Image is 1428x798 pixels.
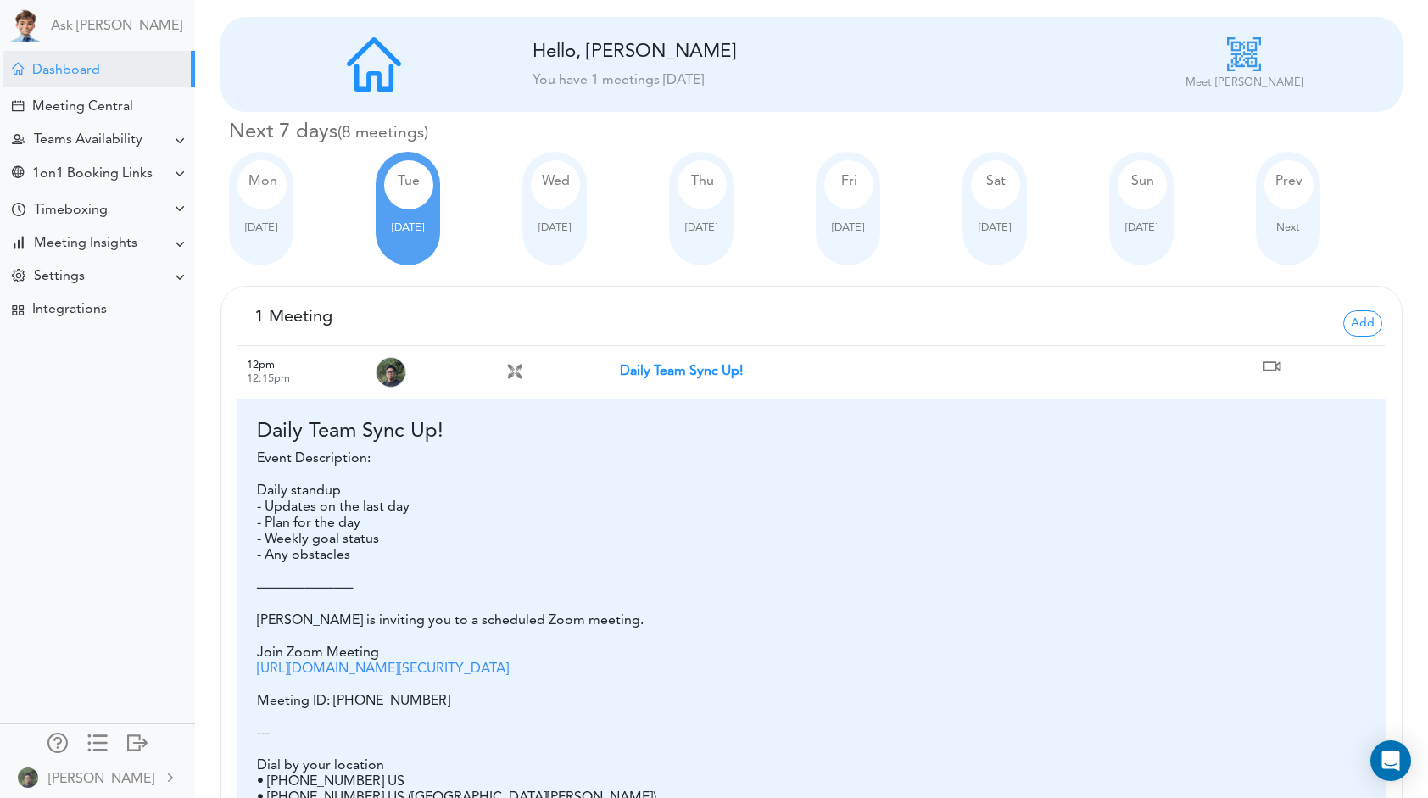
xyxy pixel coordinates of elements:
span: [DATE] [1125,222,1157,233]
div: Teams Availability [34,132,142,148]
div: Manage Members and Externals [47,733,68,750]
span: Sat [986,175,1006,188]
span: Fri [841,175,857,188]
div: Settings [34,269,85,285]
span: [DATE] [979,222,1011,233]
p: Meet [PERSON_NAME] [1185,75,1303,92]
a: Manage Members and Externals [47,733,68,756]
img: 9k= [18,767,38,788]
div: Meeting Insights [34,236,137,252]
img: All Hands meeting with 10 attendees bhavi@teamcalendar.aihitashamehta.design@gmail.com,jagik22@gm... [506,363,523,380]
div: Share Meeting Link [12,166,24,182]
img: qr-code_icon.png [1227,37,1261,71]
div: TEAMCAL AI Workflow Apps [12,304,24,316]
a: [URL][DOMAIN_NAME][SECURITY_DATA] [257,662,509,676]
a: Add [1343,315,1382,328]
div: 1on1 Booking Links [32,166,153,182]
div: Show only icons [87,733,108,750]
img: Powered by TEAMCAL AI [8,8,42,42]
h4: Next 7 days [229,120,1403,145]
div: Integrations [32,302,107,318]
span: Sun [1131,175,1154,188]
span: [DATE] [832,222,864,233]
strong: Daily Team Sync Up! [620,365,743,378]
span: Wed [542,175,570,188]
div: Log out [127,733,148,750]
div: [PERSON_NAME] [48,769,154,790]
span: Next 7 days [1276,222,1300,233]
div: Meeting Dashboard [12,63,24,75]
img: https://us06web.zoom.us/j/6503929270?pwd=ib5uQR2S3FCPJwbgPwoLAQZUDK0A5A.1 [1258,353,1286,380]
div: Hello, [PERSON_NAME] [533,41,906,64]
a: Change side menu [87,733,108,756]
span: Mon [248,175,277,188]
h4: Daily Team Sync Up! [257,420,1366,444]
small: 8 meetings this week [337,125,428,142]
div: You have 1 meetings [DATE] [533,70,1091,91]
a: [PERSON_NAME] [2,758,193,796]
span: 12pm [247,360,275,371]
div: Time Your Goals [12,203,25,219]
div: Timeboxing [34,203,108,219]
div: Dashboard [32,63,100,79]
span: Tue [398,175,420,188]
div: Meeting Central [32,99,133,115]
div: Open Intercom Messenger [1370,740,1411,781]
span: Thu [691,175,714,188]
span: [DATE] [392,222,424,233]
img: Organizer Raj Lal [376,357,406,388]
span: 1 Meeting [254,309,332,326]
span: [DATE] [538,222,571,233]
span: Add Calendar [1343,310,1382,337]
div: Create Meeting [12,100,24,112]
small: 12:15pm [247,373,290,384]
span: [DATE] [245,222,277,233]
span: [DATE] [685,222,717,233]
a: Ask [PERSON_NAME] [51,19,182,35]
div: Event Description: [257,451,1366,467]
span: Previous 7 days [1275,175,1302,188]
